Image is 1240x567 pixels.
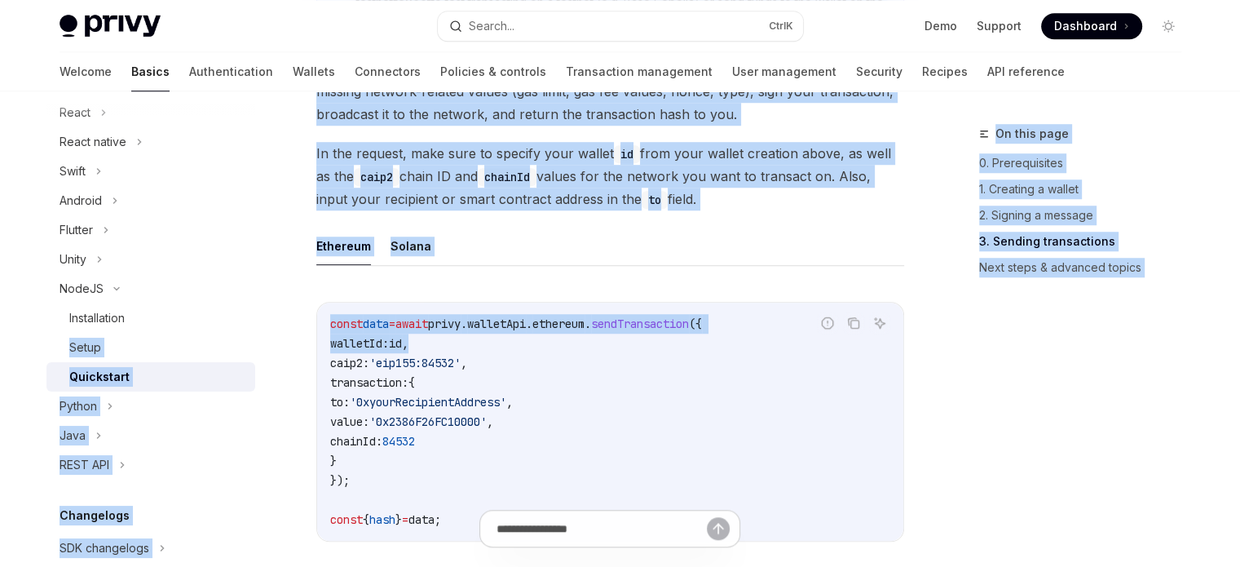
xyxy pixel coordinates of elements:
span: Dashboard [1054,18,1117,34]
code: chainId [478,168,536,186]
a: Welcome [60,52,112,91]
a: 3. Sending transactions [979,228,1194,255]
a: Wallets [293,52,335,91]
button: Report incorrect code [817,312,838,334]
span: ({ [689,317,702,331]
div: Search... [469,16,514,36]
span: data [363,317,389,331]
span: const [330,317,363,331]
span: = [389,317,395,331]
span: , [506,395,513,410]
span: '0x2386F26FC10000' [369,414,487,429]
span: id [389,336,402,351]
a: 2. Signing a message [979,202,1194,228]
span: caip2: [330,356,369,370]
a: Quickstart [46,362,255,392]
span: ethereum [532,317,585,331]
div: Installation [69,308,125,328]
button: Send message [707,517,730,540]
span: '0xyourRecipientAddress' [350,395,506,410]
div: Java [60,426,86,445]
a: User management [732,52,836,91]
div: Unity [60,250,86,269]
a: Policies & controls [440,52,546,91]
span: walletId: [330,336,389,351]
div: Flutter [60,220,93,240]
a: Dashboard [1041,13,1142,39]
a: Support [977,18,1022,34]
span: to: [330,395,350,410]
a: Recipes [922,52,968,91]
span: , [461,356,467,370]
span: On this page [995,124,1069,144]
code: to [642,191,668,209]
span: value: [330,414,369,429]
a: Next steps & advanced topics [979,255,1194,281]
a: API reference [987,52,1065,91]
span: walletApi [467,317,526,331]
div: SDK changelogs [60,538,149,558]
button: Solana [391,227,431,265]
span: . [585,317,591,331]
span: sendTransaction [591,317,689,331]
button: Ethereum [316,227,371,265]
code: caip2 [354,168,399,186]
a: Basics [131,52,170,91]
a: 1. Creating a wallet [979,176,1194,202]
div: Setup [69,338,101,357]
span: . [461,317,467,331]
span: In the request, make sure to specify your wallet from your wallet creation above, as well as the ... [316,142,904,210]
div: React native [60,132,126,152]
div: Quickstart [69,367,130,387]
span: Ctrl K [769,20,793,33]
div: Swift [60,162,86,181]
div: NodeJS [60,279,104,299]
a: Setup [46,333,255,362]
button: Search...CtrlK [438,11,803,41]
span: } [330,454,337,468]
span: { [408,375,415,390]
button: Ask AI [869,312,890,334]
span: chainId: [330,434,382,449]
a: Transaction management [566,52,713,91]
a: Demo [924,18,957,34]
a: Installation [46,303,255,333]
span: 'eip155:84532' [369,356,461,370]
button: Toggle dark mode [1155,13,1181,39]
a: Connectors [355,52,421,91]
span: . [526,317,532,331]
a: 0. Prerequisites [979,150,1194,176]
a: Security [856,52,902,91]
div: Android [60,191,102,210]
div: Python [60,396,97,416]
div: REST API [60,455,109,475]
span: privy [428,317,461,331]
a: Authentication [189,52,273,91]
span: await [395,317,428,331]
h5: Changelogs [60,506,130,525]
span: transaction: [330,375,408,390]
code: id [614,145,640,163]
button: Copy the contents from the code block [843,312,864,334]
span: , [402,336,408,351]
span: }); [330,473,350,488]
img: light logo [60,15,161,38]
span: To send a transaction from your wallet, use the method. It will populate missing network-related ... [316,57,904,126]
span: , [487,414,493,429]
span: 84532 [382,434,415,449]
